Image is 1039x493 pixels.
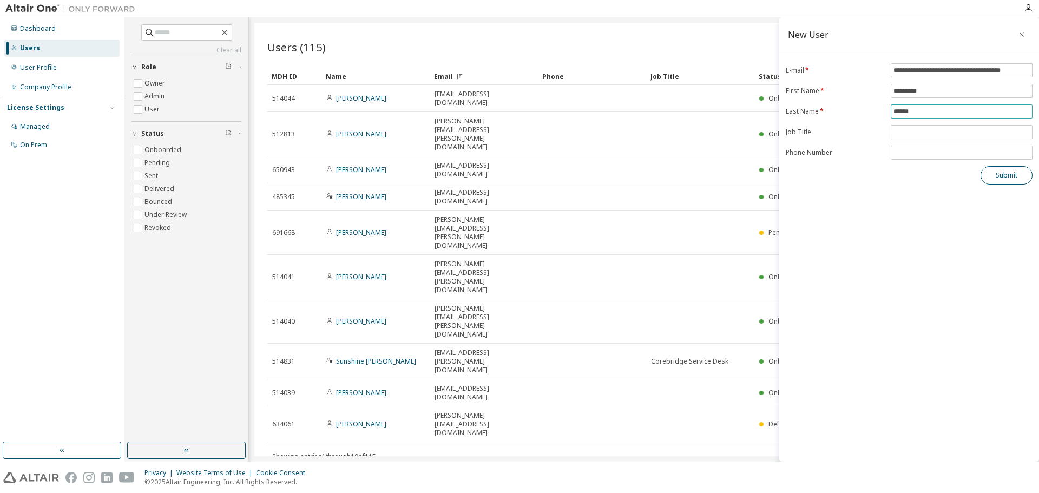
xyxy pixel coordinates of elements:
[786,107,884,116] label: Last Name
[20,83,71,91] div: Company Profile
[65,472,77,483] img: facebook.svg
[7,103,64,112] div: License Settings
[272,94,295,103] span: 514044
[788,30,828,39] div: New User
[272,317,295,326] span: 514040
[435,117,533,152] span: [PERSON_NAME][EMAIL_ADDRESS][PERSON_NAME][DOMAIN_NAME]
[20,141,47,149] div: On Prem
[435,411,533,437] span: [PERSON_NAME][EMAIL_ADDRESS][DOMAIN_NAME]
[768,94,805,103] span: Onboarded
[101,472,113,483] img: linkedin.svg
[786,87,884,95] label: First Name
[981,166,1033,185] button: Submit
[326,68,425,85] div: Name
[144,169,160,182] label: Sent
[141,129,164,138] span: Status
[768,419,798,429] span: Delivered
[131,46,241,55] a: Clear all
[435,260,533,294] span: [PERSON_NAME][EMAIL_ADDRESS][PERSON_NAME][DOMAIN_NAME]
[20,122,50,131] div: Managed
[144,221,173,234] label: Revoked
[272,193,295,201] span: 485345
[336,192,386,201] a: [PERSON_NAME]
[651,357,728,366] span: Corebridge Service Desk
[768,192,805,201] span: Onboarded
[272,166,295,174] span: 650943
[5,3,141,14] img: Altair One
[144,156,172,169] label: Pending
[768,388,805,397] span: Onboarded
[768,165,805,174] span: Onboarded
[225,63,232,71] span: Clear filter
[144,195,174,208] label: Bounced
[83,472,95,483] img: instagram.svg
[542,68,642,85] div: Phone
[434,68,534,85] div: Email
[336,129,386,139] a: [PERSON_NAME]
[336,94,386,103] a: [PERSON_NAME]
[435,349,533,374] span: [EMAIL_ADDRESS][PERSON_NAME][DOMAIN_NAME]
[272,273,295,281] span: 514041
[176,469,256,477] div: Website Terms of Use
[768,129,805,139] span: Onboarded
[435,90,533,107] span: [EMAIL_ADDRESS][DOMAIN_NAME]
[131,55,241,79] button: Role
[144,90,167,103] label: Admin
[786,66,884,75] label: E-mail
[272,389,295,397] span: 514039
[759,68,964,85] div: Status
[144,469,176,477] div: Privacy
[435,188,533,206] span: [EMAIL_ADDRESS][DOMAIN_NAME]
[650,68,750,85] div: Job Title
[336,317,386,326] a: [PERSON_NAME]
[435,161,533,179] span: [EMAIL_ADDRESS][DOMAIN_NAME]
[435,384,533,402] span: [EMAIL_ADDRESS][DOMAIN_NAME]
[20,63,57,72] div: User Profile
[144,143,183,156] label: Onboarded
[144,477,312,487] p: © 2025 Altair Engineering, Inc. All Rights Reserved.
[20,24,56,33] div: Dashboard
[768,357,805,366] span: Onboarded
[272,452,376,461] span: Showing entries 1 through 10 of 115
[336,388,386,397] a: [PERSON_NAME]
[272,130,295,139] span: 512813
[20,44,40,52] div: Users
[768,228,794,237] span: Pending
[336,272,386,281] a: [PERSON_NAME]
[144,103,162,116] label: User
[256,469,312,477] div: Cookie Consent
[768,317,805,326] span: Onboarded
[786,128,884,136] label: Job Title
[336,357,416,366] a: Sunshine [PERSON_NAME]
[336,165,386,174] a: [PERSON_NAME]
[336,419,386,429] a: [PERSON_NAME]
[225,129,232,138] span: Clear filter
[272,228,295,237] span: 691668
[768,272,805,281] span: Onboarded
[435,304,533,339] span: [PERSON_NAME][EMAIL_ADDRESS][PERSON_NAME][DOMAIN_NAME]
[336,228,386,237] a: [PERSON_NAME]
[144,182,176,195] label: Delivered
[3,472,59,483] img: altair_logo.svg
[786,148,884,157] label: Phone Number
[272,420,295,429] span: 634061
[141,63,156,71] span: Role
[144,208,189,221] label: Under Review
[119,472,135,483] img: youtube.svg
[435,215,533,250] span: [PERSON_NAME][EMAIL_ADDRESS][PERSON_NAME][DOMAIN_NAME]
[272,68,317,85] div: MDH ID
[272,357,295,366] span: 514831
[144,77,167,90] label: Owner
[267,40,326,55] span: Users (115)
[131,122,241,146] button: Status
